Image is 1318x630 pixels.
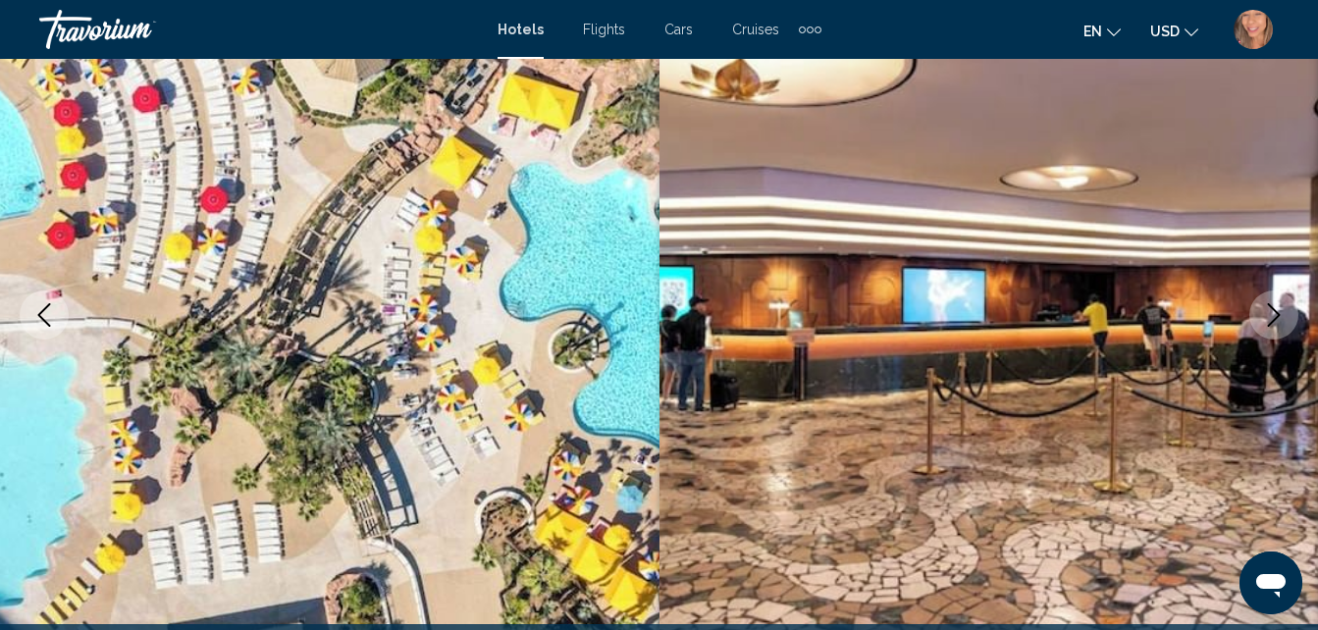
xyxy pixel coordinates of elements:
[1083,17,1121,45] button: Change language
[1249,290,1298,340] button: Next image
[1234,10,1273,49] img: Z
[498,22,544,37] a: Hotels
[583,22,625,37] a: Flights
[799,14,821,45] button: Extra navigation items
[732,22,779,37] a: Cruises
[1150,17,1198,45] button: Change currency
[1228,9,1279,50] button: User Menu
[20,290,69,340] button: Previous image
[1083,24,1102,39] span: en
[1150,24,1180,39] span: USD
[664,22,693,37] a: Cars
[39,10,478,49] a: Travorium
[1239,551,1302,614] iframe: Button to launch messaging window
